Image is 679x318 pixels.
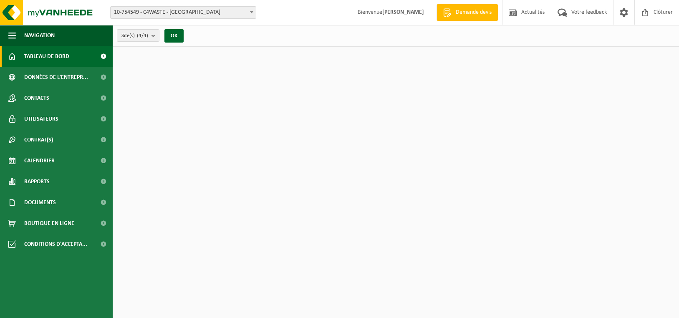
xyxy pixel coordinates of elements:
span: Contacts [24,88,49,109]
span: Données de l'entrepr... [24,67,88,88]
span: Navigation [24,25,55,46]
span: Site(s) [121,30,148,42]
span: Contrat(s) [24,129,53,150]
strong: [PERSON_NAME] [382,9,424,15]
button: Site(s)(4/4) [117,29,159,42]
span: Conditions d'accepta... [24,234,87,255]
span: Tableau de bord [24,46,69,67]
span: Documents [24,192,56,213]
button: OK [164,29,184,43]
span: Rapports [24,171,50,192]
span: 10-754549 - C4WASTE - MONT-SUR-MARCHIENNE [111,7,256,18]
a: Demande devis [437,4,498,21]
span: Boutique en ligne [24,213,74,234]
span: 10-754549 - C4WASTE - MONT-SUR-MARCHIENNE [110,6,256,19]
span: Calendrier [24,150,55,171]
count: (4/4) [137,33,148,38]
span: Utilisateurs [24,109,58,129]
span: Demande devis [454,8,494,17]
